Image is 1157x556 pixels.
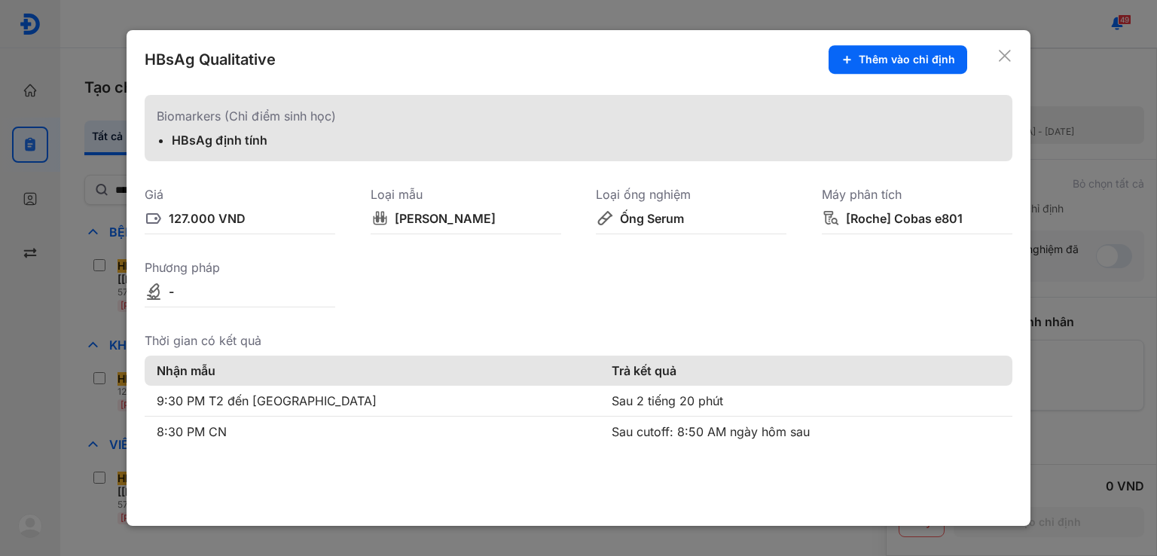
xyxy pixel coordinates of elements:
div: HBsAg Qualitative [145,49,276,70]
div: Máy phân tích [822,185,1012,203]
div: Thời gian có kết quả [145,331,1012,350]
div: Loại mẫu [371,185,561,203]
div: Loại ống nghiệm [596,185,786,203]
div: Ống Serum [620,209,684,228]
div: HBsAg định tính [172,131,359,149]
td: Sau cutoff: 8:50 AM ngày hôm sau [600,417,1012,448]
td: 9:30 PM T2 đến [GEOGRAPHIC_DATA] [145,386,600,417]
td: Sau 2 tiếng 20 phút [600,386,1012,417]
button: Thêm vào chỉ định [829,45,967,74]
div: Phương pháp [145,258,335,276]
div: - [169,283,174,301]
div: [PERSON_NAME] [395,209,496,228]
td: 8:30 PM CN [145,417,600,448]
div: 127.000 VND [169,209,246,228]
th: Nhận mẫu [145,356,600,386]
div: Biomarkers (Chỉ điểm sinh học) [157,107,1000,125]
div: [Roche] Cobas e801 [846,209,963,228]
div: Giá [145,185,335,203]
th: Trả kết quả [600,356,1012,386]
